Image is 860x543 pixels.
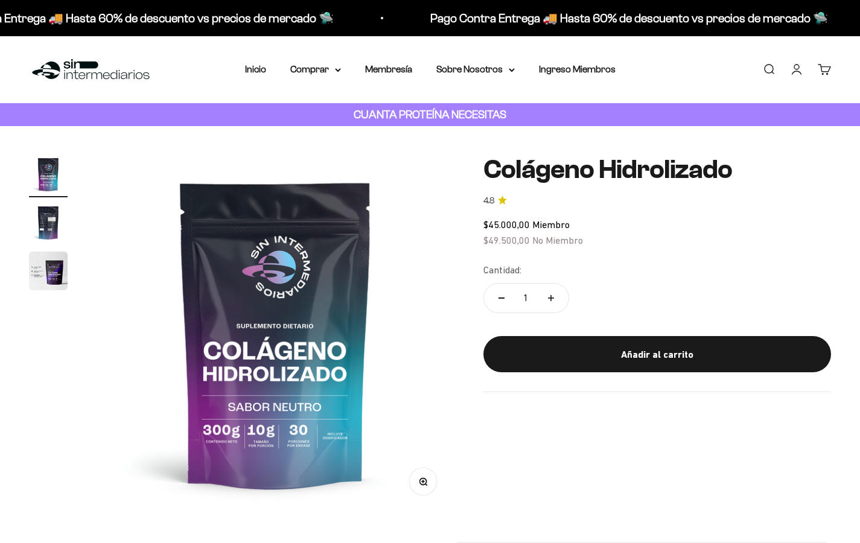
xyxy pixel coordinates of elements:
p: Pago Contra Entrega 🚚 Hasta 60% de descuento vs precios de mercado 🛸 [430,8,828,28]
span: No Miembro [532,235,583,246]
summary: Comprar [290,62,341,77]
span: $49.500,00 [483,235,530,246]
img: Colágeno Hidrolizado [29,203,68,242]
strong: CUANTA PROTEÍNA NECESITAS [354,108,506,121]
div: Añadir al carrito [508,347,807,363]
span: 4.8 [483,194,494,208]
button: Reducir cantidad [484,284,519,313]
button: Añadir al carrito [483,336,831,372]
h1: Colágeno Hidrolizado [483,155,831,184]
img: Colágeno Hidrolizado [29,252,68,290]
summary: Sobre Nosotros [436,62,515,77]
img: Colágeno Hidrolizado [97,155,454,513]
button: Ir al artículo 1 [29,155,68,197]
span: $45.000,00 [483,219,530,230]
button: Ir al artículo 3 [29,252,68,294]
a: Membresía [365,64,412,74]
a: Inicio [245,64,266,74]
span: Miembro [532,219,570,230]
img: Colágeno Hidrolizado [29,155,68,194]
a: 4.84.8 de 5.0 estrellas [483,194,831,208]
button: Ir al artículo 2 [29,203,68,246]
label: Cantidad: [483,262,521,278]
a: Ingreso Miembros [539,64,616,74]
button: Aumentar cantidad [534,284,569,313]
